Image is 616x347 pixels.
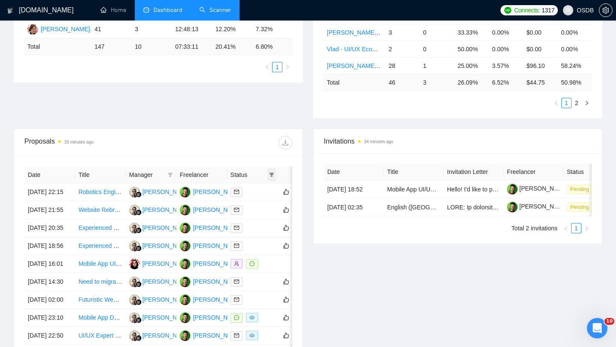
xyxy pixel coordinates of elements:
time: 34 minutes ago [364,139,393,144]
a: UI/UX Expert to Refine Figma Design [78,332,178,339]
img: logo [7,4,13,18]
img: BH [180,330,190,341]
img: BH [180,223,190,233]
th: Manager [126,167,176,183]
div: [PERSON_NAME] [142,187,192,197]
td: [DATE] 23:10 [24,309,75,327]
td: 3 [131,21,172,38]
span: message [249,261,255,266]
div: [PERSON_NAME] [142,223,192,232]
div: [PERSON_NAME] [193,295,242,304]
td: [DATE] 02:35 [324,198,384,216]
span: download [279,139,292,146]
span: Pending [567,185,592,194]
img: MI [129,276,140,287]
span: right [584,100,589,106]
span: 1317 [542,6,554,15]
img: BH [180,276,190,287]
a: BH[PERSON_NAME] [180,188,242,195]
a: Vlad - UI/UX Ecommerce [327,46,394,53]
a: BH[PERSON_NAME] [180,224,242,231]
button: left [262,62,272,72]
a: 1 [572,223,581,233]
li: Previous Page [561,223,571,233]
div: [PERSON_NAME] [193,331,242,340]
div: [PERSON_NAME] [142,259,192,268]
td: 0.00% [489,41,523,57]
div: [PERSON_NAME] [142,295,192,304]
td: $96.10 [523,57,558,74]
span: like [283,314,289,321]
td: 3 [420,74,454,91]
span: Invitations [324,136,592,147]
a: [PERSON_NAME] [507,185,569,192]
td: 46 [385,74,420,91]
button: like [281,223,291,233]
td: Total [24,38,91,55]
td: Need to migrate a few landing pages to webflow [75,273,125,291]
div: [PERSON_NAME] [142,205,192,215]
td: [DATE] 16:01 [24,255,75,273]
span: like [283,332,289,339]
span: right [584,226,589,231]
a: Need to migrate a few landing pages to webflow [78,278,206,285]
img: MI [129,187,140,197]
td: [DATE] 18:56 [24,237,75,255]
a: Mobile App UI/UX Designer & React Native Developer for AI App (SongByrd V2) [387,186,599,193]
td: 3.57% [489,57,523,74]
a: 1 [272,62,282,72]
a: [PERSON_NAME] - UI/UX SaaS [327,29,414,36]
img: MI [129,312,140,323]
span: Pending [567,203,592,212]
a: homeHome [101,6,126,14]
a: MI[PERSON_NAME] [129,278,192,285]
img: MB [129,259,140,269]
td: [DATE] 18:52 [324,180,384,198]
div: Proposals [24,136,158,150]
span: mail [234,207,239,212]
a: 1 [562,98,571,108]
td: 28 [385,57,420,74]
span: filter [269,172,274,177]
span: left [563,226,569,231]
span: like [283,206,289,213]
div: [PERSON_NAME] [193,187,242,197]
img: gigradar-bm.png [136,209,142,215]
div: [PERSON_NAME] [193,223,242,232]
a: MI[PERSON_NAME] [129,242,192,249]
td: Total [323,74,385,91]
button: right [581,223,592,233]
td: [DATE] 21:55 [24,201,75,219]
button: left [551,98,561,108]
td: Mobile App UI/UX Designer & React Native Developer for AI App (SongByrd V2) [75,255,125,273]
span: like [283,188,289,195]
span: Status [231,170,266,179]
td: [DATE] 22:15 [24,183,75,201]
a: Pending [567,203,596,210]
td: Futuristic Website Design Needed [75,291,125,309]
div: [PERSON_NAME] [193,277,242,286]
span: 10 [604,318,614,325]
a: BH[PERSON_NAME] [180,278,242,285]
td: [DATE] 20:35 [24,219,75,237]
th: Date [324,164,384,180]
button: like [281,205,291,215]
span: mail [234,225,239,230]
a: 2 [572,98,581,108]
td: Website Rebranding Project [75,201,125,219]
a: Mobile App UI/UX Designer & React Native Developer for AI App (SongByrd V2) [78,260,290,267]
span: eye [249,315,255,320]
td: 0.00% [557,24,592,41]
div: [PERSON_NAME] [142,241,192,250]
a: MI[PERSON_NAME] [129,224,192,231]
span: like [283,296,289,303]
a: MB[PERSON_NAME] [129,260,192,267]
button: like [281,330,291,341]
td: 26.09 % [454,74,489,91]
span: left [264,65,269,70]
td: 6.80 % [252,38,293,55]
button: download [278,136,292,150]
span: like [283,278,289,285]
